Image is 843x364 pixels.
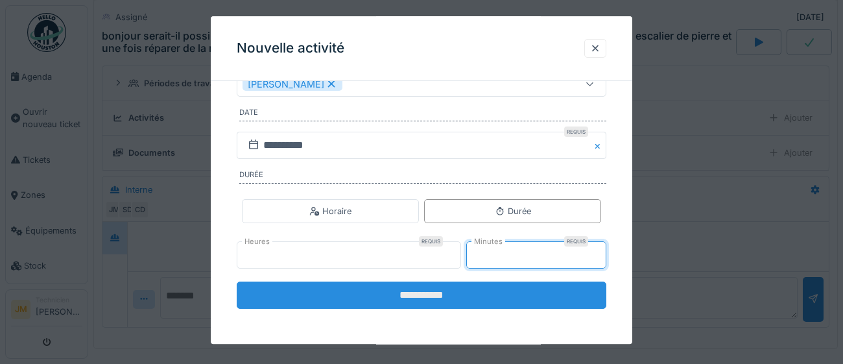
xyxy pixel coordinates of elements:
[239,170,606,184] label: Durée
[564,237,588,247] div: Requis
[237,40,344,56] h3: Nouvelle activité
[239,108,606,122] label: Date
[419,237,443,247] div: Requis
[309,205,351,217] div: Horaire
[471,237,505,248] label: Minutes
[242,237,272,248] label: Heures
[564,127,588,138] div: Requis
[592,132,606,160] button: Close
[243,77,342,91] div: [PERSON_NAME]
[495,205,531,217] div: Durée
